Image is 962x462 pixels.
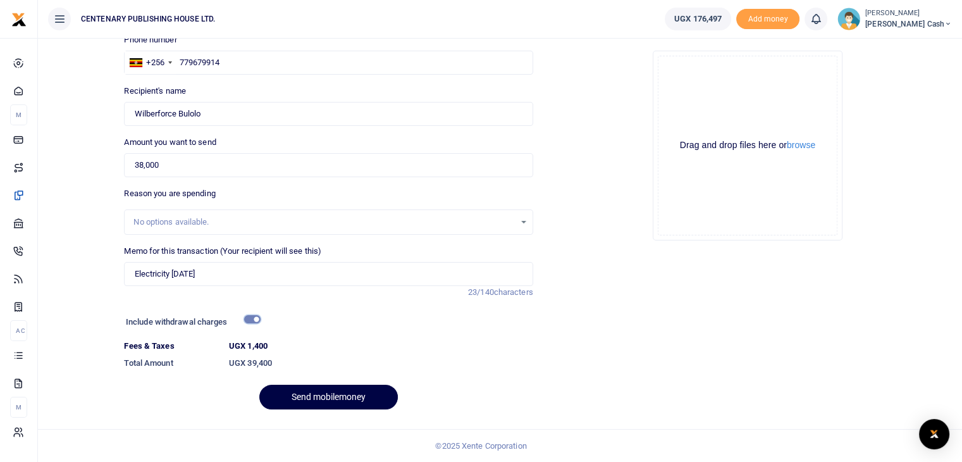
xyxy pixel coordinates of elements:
[124,51,533,75] input: Enter phone number
[126,317,255,327] h6: Include withdrawal charges
[229,358,533,368] h6: UGX 39,400
[653,51,842,240] div: File Uploader
[133,216,514,228] div: No options available.
[124,85,186,97] label: Recipient's name
[11,12,27,27] img: logo-small
[665,8,731,30] a: UGX 176,497
[494,287,533,297] span: characters
[658,139,837,151] div: Drag and drop files here or
[787,140,815,149] button: browse
[10,320,27,341] li: Ac
[76,13,220,25] span: CENTENARY PUBLISHING HOUSE LTD.
[124,34,176,46] label: Phone number
[119,340,224,353] dt: Fees & Taxes
[125,51,175,74] div: Uganda: +256
[736,9,799,30] li: Toup your wallet
[837,8,952,30] a: profile-user [PERSON_NAME] [PERSON_NAME] Cash
[124,136,216,149] label: Amount you want to send
[865,18,952,30] span: [PERSON_NAME] Cash
[10,397,27,418] li: M
[259,385,398,409] button: Send mobilemoney
[229,340,268,353] label: UGX 1,400
[124,262,533,286] input: Enter extra information
[468,287,494,297] span: 23/140
[10,104,27,125] li: M
[124,358,219,368] h6: Total Amount
[865,8,952,19] small: [PERSON_NAME]
[124,153,533,177] input: UGX
[736,9,799,30] span: Add money
[124,187,215,200] label: Reason you are spending
[124,245,321,258] label: Memo for this transaction (Your recipient will see this)
[660,8,736,30] li: Wallet ballance
[146,56,164,69] div: +256
[919,419,949,449] div: Open Intercom Messenger
[736,13,799,23] a: Add money
[674,13,722,25] span: UGX 176,497
[837,8,860,30] img: profile-user
[124,102,533,126] input: MTN & Airtel numbers are validated
[11,14,27,23] a: logo-small logo-large logo-large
